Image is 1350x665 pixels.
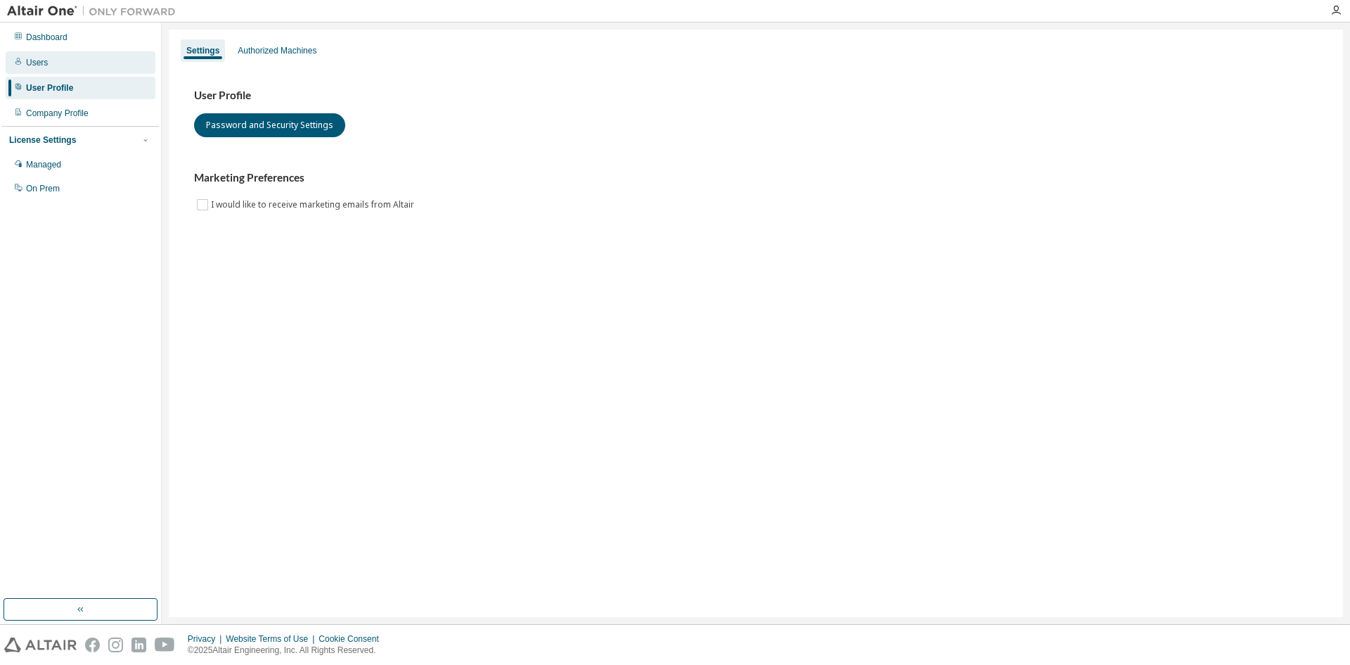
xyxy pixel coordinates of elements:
div: Dashboard [26,32,67,43]
div: Settings [186,45,219,56]
div: Company Profile [26,108,89,119]
p: © 2025 Altair Engineering, Inc. All Rights Reserved. [188,645,387,657]
div: User Profile [26,82,73,94]
img: altair_logo.svg [4,638,77,652]
img: linkedin.svg [131,638,146,652]
div: Authorized Machines [238,45,316,56]
img: youtube.svg [155,638,175,652]
h3: Marketing Preferences [194,171,1318,185]
div: Privacy [188,633,226,645]
div: Cookie Consent [319,633,387,645]
div: On Prem [26,183,60,194]
button: Password and Security Settings [194,113,345,137]
img: Altair One [7,4,183,18]
div: Users [26,57,48,68]
div: Website Terms of Use [226,633,319,645]
img: facebook.svg [85,638,100,652]
label: I would like to receive marketing emails from Altair [211,196,417,213]
img: instagram.svg [108,638,123,652]
div: Managed [26,159,61,170]
h3: User Profile [194,89,1318,103]
div: License Settings [9,134,76,146]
